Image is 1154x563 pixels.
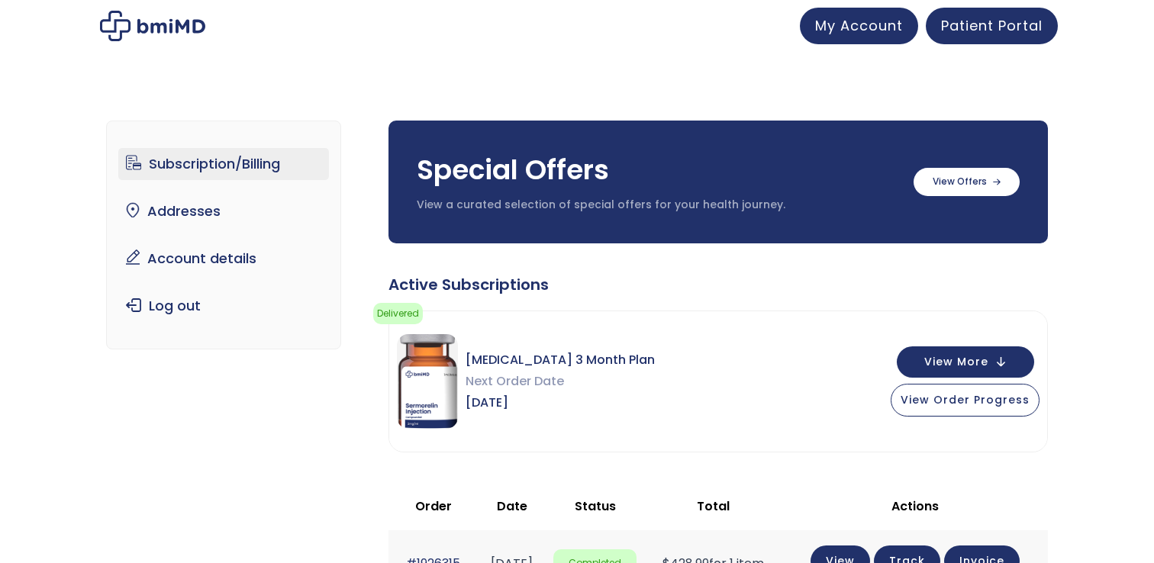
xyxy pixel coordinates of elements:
[118,290,330,322] a: Log out
[800,8,918,44] a: My Account
[106,121,342,349] nav: Account pages
[118,243,330,275] a: Account details
[926,8,1058,44] a: Patient Portal
[388,274,1048,295] div: Active Subscriptions
[118,195,330,227] a: Addresses
[397,334,458,429] img: Sermorelin 3 Month Plan
[697,497,730,515] span: Total
[466,371,655,392] span: Next Order Date
[373,303,423,324] span: Delivered
[901,392,1030,407] span: View Order Progress
[497,497,527,515] span: Date
[466,392,655,413] span: [DATE]
[415,497,452,515] span: Order
[417,198,898,213] p: View a curated selection of special offers for your health journey.
[575,497,616,515] span: Status
[466,349,655,371] span: [MEDICAL_DATA] 3 Month Plan
[417,151,898,189] h3: Special Offers
[891,384,1040,417] button: View Order Progress
[924,357,988,367] span: View More
[815,16,903,35] span: My Account
[118,148,330,180] a: Subscription/Billing
[891,497,939,515] span: Actions
[897,346,1034,378] button: View More
[100,11,205,41] img: My account
[941,16,1043,35] span: Patient Portal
